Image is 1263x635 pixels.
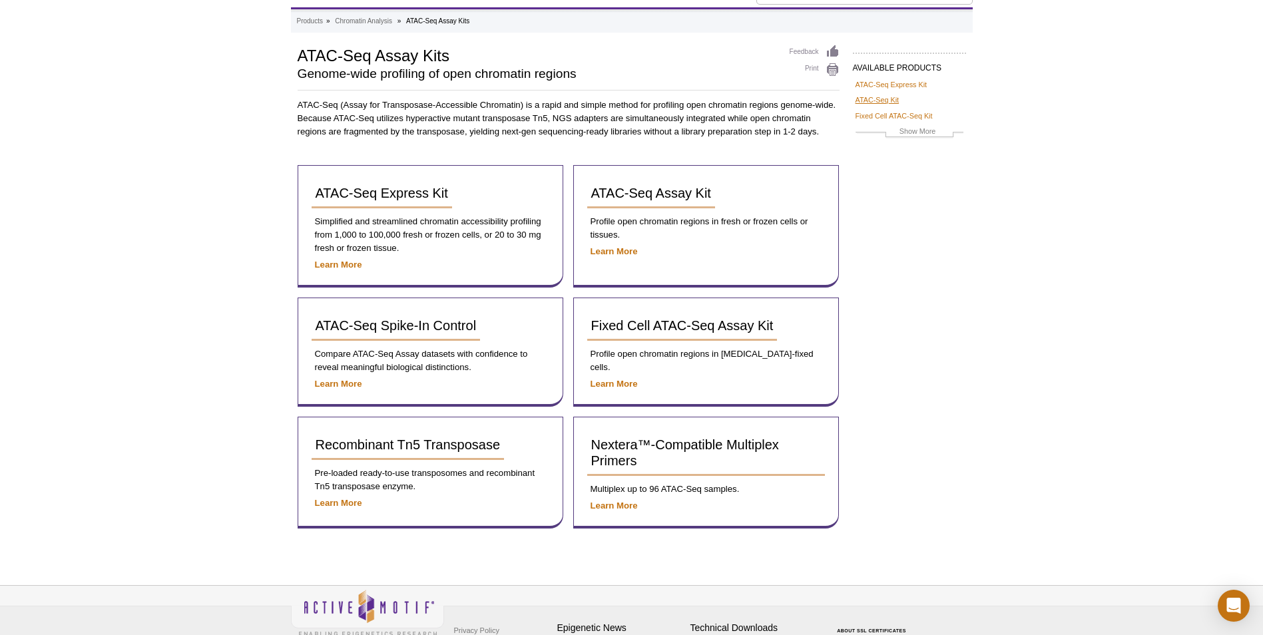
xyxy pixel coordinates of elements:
[591,437,779,468] span: Nextera™-Compatible Multiplex Primers
[690,622,817,634] h4: Technical Downloads
[312,431,505,460] a: Recombinant Tn5 Transposase
[298,99,840,138] p: ATAC-Seq (Assay for Transposase-Accessible Chromatin) is a rapid and simple method for profiling ...
[315,260,362,270] a: Learn More
[587,179,715,208] a: ATAC-Seq Assay Kit
[856,79,927,91] a: ATAC-Seq Express Kit
[853,53,966,77] h2: AVAILABLE PRODUCTS
[397,17,401,25] li: »
[587,431,825,476] a: Nextera™-Compatible Multiplex Primers
[312,312,481,341] a: ATAC-Seq Spike-In Control
[587,347,825,374] p: Profile open chromatin regions in [MEDICAL_DATA]-fixed cells.
[316,318,477,333] span: ATAC-Seq Spike-In Control
[856,110,933,122] a: Fixed Cell ATAC-Seq Kit
[297,15,323,27] a: Products
[298,45,776,65] h1: ATAC-Seq Assay Kits
[591,501,638,511] a: Learn More
[315,498,362,508] a: Learn More
[406,17,469,25] li: ATAC-Seq Assay Kits
[790,45,840,59] a: Feedback
[335,15,392,27] a: Chromatin Analysis
[316,186,448,200] span: ATAC-Seq Express Kit
[312,347,549,374] p: Compare ATAC-Seq Assay datasets with confidence to reveal meaningful biological distinctions.
[1218,590,1250,622] div: Open Intercom Messenger
[587,483,825,496] p: Multiplex up to 96 ATAC-Seq samples.
[312,179,452,208] a: ATAC-Seq Express Kit
[591,318,774,333] span: Fixed Cell ATAC-Seq Assay Kit
[790,63,840,77] a: Print
[587,312,778,341] a: Fixed Cell ATAC-Seq Assay Kit
[557,622,684,634] h4: Epigenetic News
[316,437,501,452] span: Recombinant Tn5 Transposase
[856,94,899,106] a: ATAC-Seq Kit
[315,379,362,389] a: Learn More
[312,467,549,493] p: Pre-loaded ready-to-use transposomes and recombinant Tn5 transposase enzyme.
[856,125,963,140] a: Show More
[326,17,330,25] li: »
[312,215,549,255] p: Simplified and streamlined chromatin accessibility profiling from 1,000 to 100,000 fresh or froze...
[587,215,825,242] p: Profile open chromatin regions in fresh or frozen cells or tissues.
[298,68,776,80] h2: Genome-wide profiling of open chromatin regions
[591,246,638,256] a: Learn More
[837,628,906,633] a: ABOUT SSL CERTIFICATES
[591,379,638,389] a: Learn More
[591,186,711,200] span: ATAC-Seq Assay Kit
